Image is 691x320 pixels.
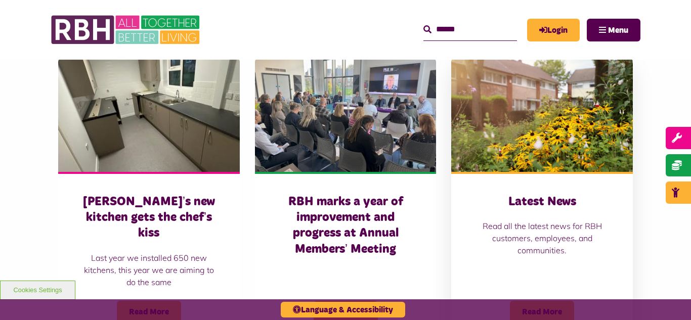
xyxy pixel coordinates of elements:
a: MyRBH [527,19,580,41]
input: Search [423,19,517,40]
p: Last year we installed 650 new kitchens, this year we are aiming to do the same [78,252,220,288]
h3: Latest News [471,194,613,210]
p: Read all the latest news for RBH customers, employees, and communities. [471,220,613,256]
img: 554655556 1822805482449436 8825023636526955199 N [58,59,240,172]
button: Navigation [587,19,640,41]
img: SAZ MEDIA RBH HOUSING4 [451,59,633,172]
img: Board Meeting [255,59,437,172]
img: RBH [51,10,202,50]
span: Menu [608,26,628,34]
h3: RBH marks a year of improvement and progress at Annual Members’ Meeting [275,194,416,257]
button: Language & Accessibility [281,302,405,317]
h3: [PERSON_NAME]’s new kitchen gets the chef’s kiss [78,194,220,242]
